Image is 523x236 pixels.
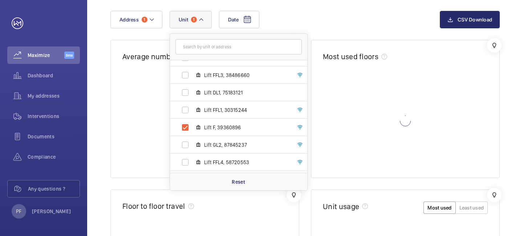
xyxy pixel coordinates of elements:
span: Lift DL1, 75183121 [204,89,288,96]
span: 1 [142,17,147,23]
span: Date [228,17,239,23]
h2: Average number trips by hour [122,52,222,61]
button: Unit1 [170,11,212,28]
span: Interventions [28,113,80,120]
span: Lift GL2, 87845237 [204,141,288,148]
span: 1 [191,17,197,23]
button: Address1 [110,11,162,28]
button: Least used [455,202,488,214]
span: Maximize [28,52,64,59]
span: Address [119,17,139,23]
span: Beta [64,52,74,59]
span: Any questions ? [28,185,80,192]
p: Reset [232,178,245,186]
span: Dashboard [28,72,80,79]
span: My addresses [28,92,80,99]
button: Most used [423,202,455,214]
span: Lift FFL3, 38486660 [204,72,288,79]
span: Lift FFL1, 30315244 [204,106,288,114]
span: Documents [28,133,80,140]
span: Compliance [28,153,80,160]
h2: Unit usage [323,202,359,211]
span: Lift FFL4, 58720553 [204,159,288,166]
span: Lift F, 39360896 [204,124,288,131]
span: Unit [179,17,188,23]
h2: Most used floors [323,52,378,61]
button: CSV Download [440,11,500,28]
input: Search by unit or address [175,39,302,54]
p: PF [16,208,21,215]
p: [PERSON_NAME] [32,208,71,215]
span: CSV Download [458,17,492,23]
button: Date [219,11,259,28]
h2: Floor to floor travel [122,202,185,211]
